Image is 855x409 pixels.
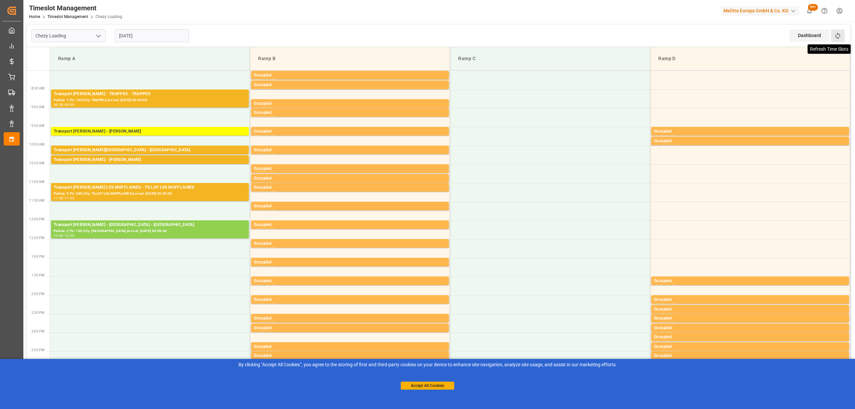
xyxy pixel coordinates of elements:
[254,172,264,175] div: 10:30
[654,315,846,322] div: Occupied
[264,116,265,119] div: -
[665,350,674,353] div: 15:30
[264,88,265,91] div: -
[264,266,265,269] div: -
[115,29,189,42] input: DD-MM-YYYY
[29,3,122,13] div: Timeslot Management
[254,222,446,228] div: Occupied
[817,3,832,18] button: Help Center
[264,303,265,306] div: -
[721,6,799,16] div: Melitta Europa GmbH & Co. KG
[64,197,74,200] div: 11:30
[654,313,664,316] div: 14:15
[654,278,846,284] div: Occupied
[254,228,264,231] div: 12:00
[63,197,64,200] div: -
[654,334,846,341] div: Occupied
[254,147,446,154] div: Occupied
[264,247,265,250] div: -
[54,135,246,141] div: Pallets: ,TU: 18,City: [GEOGRAPHIC_DATA],Arrival: [DATE] 00:00:00
[265,107,274,110] div: 09:00
[31,105,44,109] span: 9:00 AM
[264,332,265,335] div: -
[31,348,44,352] span: 3:30 PM
[54,157,246,163] div: Transport [PERSON_NAME] - [PERSON_NAME]
[254,182,264,185] div: 10:45
[264,172,265,175] div: -
[265,116,274,119] div: 09:15
[654,303,664,306] div: 14:00
[31,292,44,296] span: 2:00 PM
[264,154,265,157] div: -
[265,135,274,138] div: 09:45
[265,266,274,269] div: 13:15
[93,31,103,41] button: open menu
[254,128,446,135] div: Occupied
[29,199,44,202] span: 11:30 AM
[31,255,44,258] span: 1:00 PM
[654,145,664,148] div: 09:45
[29,217,44,221] span: 12:00 PM
[664,350,665,353] div: -
[264,228,265,231] div: -
[254,278,446,284] div: Occupied
[265,172,274,175] div: 10:45
[254,332,264,335] div: 14:45
[54,197,63,200] div: 11:00
[664,322,665,325] div: -
[264,107,265,110] div: -
[31,86,44,90] span: 8:30 AM
[665,332,674,335] div: 15:00
[54,163,246,169] div: Pallets: 1,TU: 380,City: [GEOGRAPHIC_DATA],Arrival: [DATE] 00:00:00
[5,361,850,368] div: By clicking "Accept All Cookies”, you agree to the storing of first and third-party cookies on yo...
[665,303,674,306] div: 14:15
[401,382,454,390] button: Accept All Cookies
[31,29,106,42] input: Type to search/select
[265,88,274,91] div: 08:30
[254,247,264,250] div: 12:30
[254,107,264,110] div: 08:45
[665,284,674,287] div: 13:45
[54,103,63,106] div: 08:30
[54,91,246,97] div: Transport [PERSON_NAME] - TRAPPES - TRAPPES
[654,135,664,138] div: 09:30
[29,161,44,165] span: 10:30 AM
[254,79,264,82] div: 08:00
[64,234,74,237] div: 12:30
[264,322,265,325] div: -
[254,296,446,303] div: Occupied
[254,135,264,138] div: 09:30
[254,322,264,325] div: 14:30
[664,313,665,316] div: -
[254,350,264,353] div: 15:15
[254,116,264,119] div: 09:00
[54,234,63,237] div: 12:00
[654,322,664,325] div: 14:30
[31,273,44,277] span: 1:30 PM
[254,154,264,157] div: 10:00
[29,143,44,146] span: 10:00 AM
[54,191,246,197] div: Pallets: 5,TU: 389,City: TILLOY LES MOFFLAINES,Arrival: [DATE] 00:00:00
[54,128,246,135] div: Transport [PERSON_NAME] - [PERSON_NAME]
[264,79,265,82] div: -
[54,222,246,228] div: Transport [PERSON_NAME] - [GEOGRAPHIC_DATA] - [GEOGRAPHIC_DATA]
[654,306,846,313] div: Occupied
[55,52,244,65] div: Ramp A
[265,284,274,287] div: 13:45
[265,154,274,157] div: 10:15
[456,52,645,65] div: Ramp C
[264,284,265,287] div: -
[29,14,40,19] a: Home
[254,88,264,91] div: 08:15
[254,100,446,107] div: Occupied
[54,154,246,159] div: Pallets: 1,TU: 74,City: [GEOGRAPHIC_DATA],Arrival: [DATE] 00:00:00
[254,82,446,88] div: Occupied
[654,296,846,303] div: Occupied
[802,3,817,18] button: show 100 new notifications
[654,284,664,287] div: 13:30
[265,228,274,231] div: 12:15
[254,175,446,182] div: Occupied
[664,332,665,335] div: -
[721,4,802,17] button: Melitta Europa GmbH & Co. KG
[254,266,264,269] div: 13:00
